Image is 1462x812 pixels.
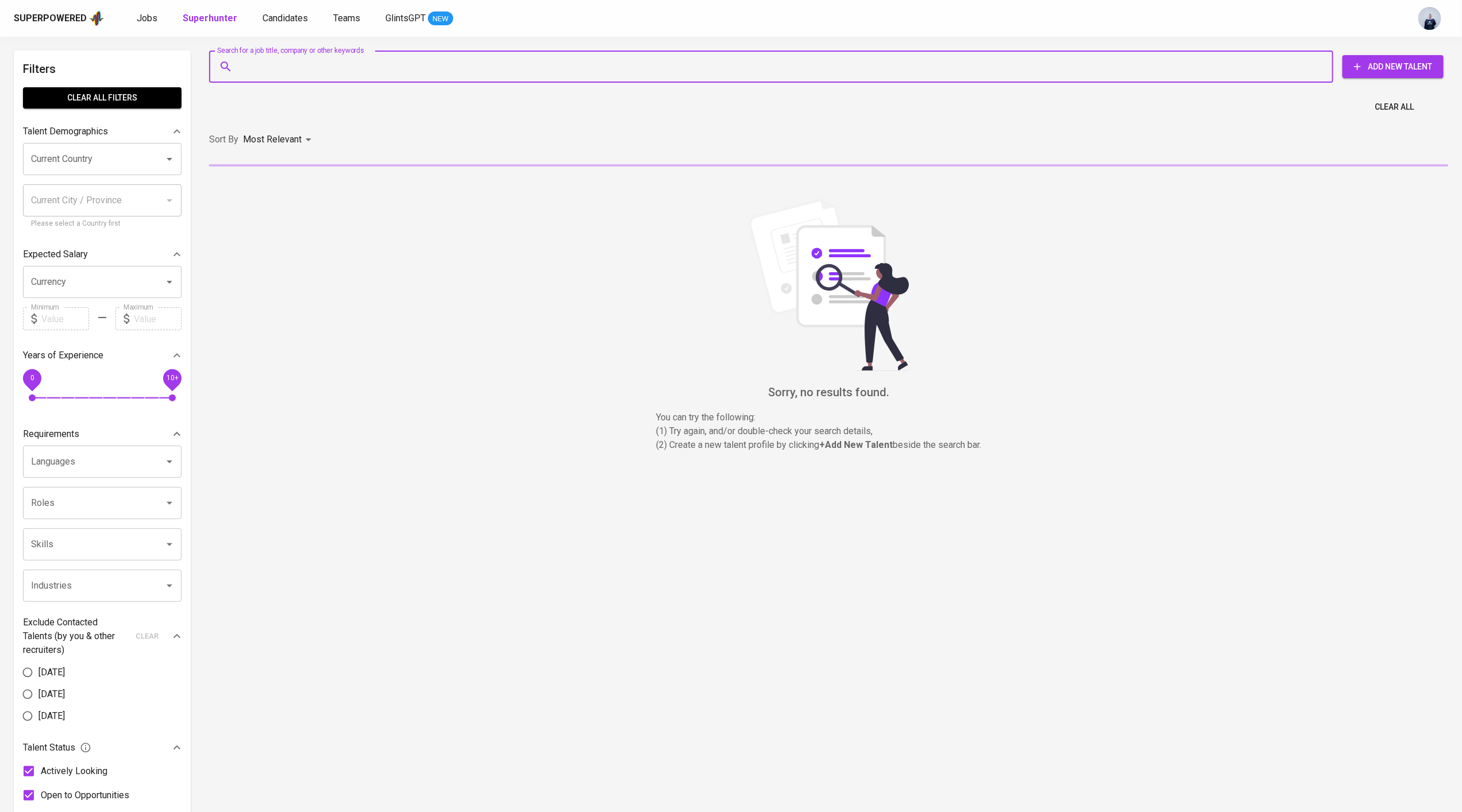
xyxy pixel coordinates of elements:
button: Open [161,495,178,511]
p: Talent Demographics [23,125,108,138]
a: Teams [333,11,362,26]
a: Superhunter [183,11,240,26]
span: Jobs [137,13,157,24]
b: Superhunter [183,13,237,24]
div: Superpowered [14,12,87,25]
p: Sort By [209,133,238,146]
p: Years of Experience [23,349,103,362]
span: Clear All filters [32,91,172,105]
p: Requirements [23,427,79,441]
p: (2) Create a new talent profile by clicking beside the search bar. [657,438,1001,452]
span: Clear All [1375,100,1414,114]
h6: Filters [23,60,182,78]
div: Most Relevant [243,129,315,150]
a: GlintsGPT NEW [385,11,453,26]
span: [DATE] [38,687,65,701]
button: Open [161,536,178,552]
span: [DATE] [38,666,65,679]
img: annisa@glints.com [1418,7,1441,30]
span: GlintsGPT [385,13,426,24]
span: [DATE] [38,709,65,723]
input: Value [41,307,89,330]
div: Exclude Contacted Talents (by you & other recruiters)clear [23,616,182,657]
div: Years of Experience [23,344,182,367]
span: Actively Looking [41,764,107,778]
div: Requirements [23,423,182,446]
button: Open [161,274,178,290]
b: + Add New Talent [820,439,893,450]
p: Most Relevant [243,133,302,146]
a: Superpoweredapp logo [14,10,105,27]
span: 10+ [166,374,178,382]
button: Open [161,578,178,594]
span: Open to Opportunities [41,788,129,802]
a: Jobs [137,11,160,26]
img: app logo [89,10,105,27]
button: Open [161,454,178,470]
a: Candidates [263,11,310,26]
div: Expected Salary [23,243,182,266]
div: Talent Status [23,736,182,759]
span: Teams [333,13,360,24]
div: Talent Demographics [23,120,182,143]
input: Value [134,307,182,330]
span: Candidates [263,13,308,24]
span: Talent Status [23,741,91,755]
span: Add New Talent [1352,60,1434,74]
button: Add New Talent [1343,55,1444,78]
p: Please select a Country first [31,218,173,230]
p: (1) Try again, and/or double-check your search details, [657,424,1001,438]
button: Clear All filters [23,87,182,109]
button: Open [161,151,178,167]
p: Exclude Contacted Talents (by you & other recruiters) [23,616,129,657]
span: NEW [428,13,453,25]
p: Expected Salary [23,248,88,261]
span: 0 [30,374,34,382]
h6: Sorry, no results found. [209,383,1448,401]
button: Clear All [1370,96,1418,118]
img: file_searching.svg [743,199,915,371]
p: You can try the following : [657,411,1001,424]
